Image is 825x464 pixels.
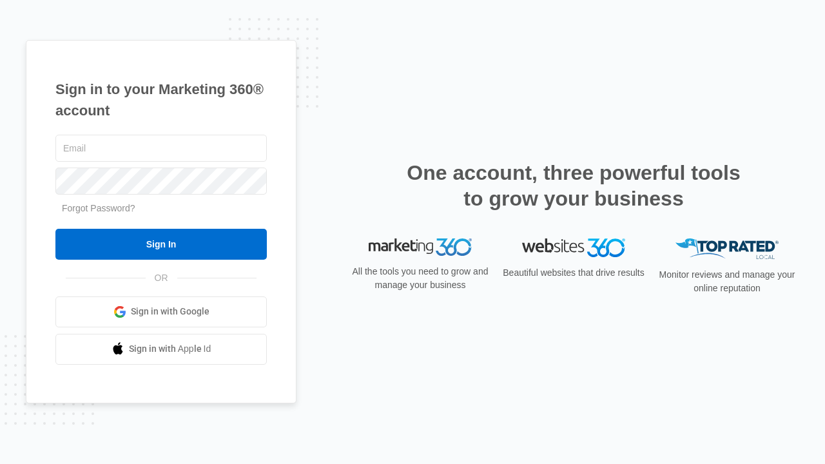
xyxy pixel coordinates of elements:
[501,266,646,280] p: Beautiful websites that drive results
[131,305,209,318] span: Sign in with Google
[62,203,135,213] a: Forgot Password?
[55,229,267,260] input: Sign In
[55,79,267,121] h1: Sign in to your Marketing 360® account
[55,135,267,162] input: Email
[675,238,779,260] img: Top Rated Local
[146,271,177,285] span: OR
[522,238,625,257] img: Websites 360
[369,238,472,256] img: Marketing 360
[55,334,267,365] a: Sign in with Apple Id
[655,268,799,295] p: Monitor reviews and manage your online reputation
[348,265,492,292] p: All the tools you need to grow and manage your business
[129,342,211,356] span: Sign in with Apple Id
[55,296,267,327] a: Sign in with Google
[403,160,744,211] h2: One account, three powerful tools to grow your business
